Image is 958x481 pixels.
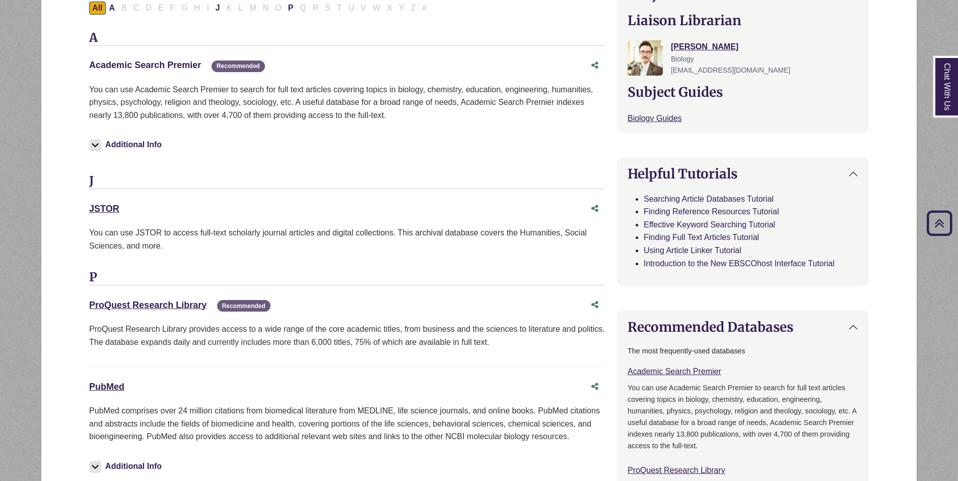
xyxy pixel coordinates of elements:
a: JSTOR [89,204,119,214]
img: Greg Rosauer [628,40,663,76]
p: ProQuest Research Library provides access to a wide range of the core academic titles, from busin... [89,323,605,348]
a: Effective Keyword Searching Tutorial [644,220,775,229]
button: Share this database [585,199,605,218]
span: Recommended [212,61,265,72]
p: PubMed comprises over 24 million citations from biomedical literature from MEDLINE, life science ... [89,404,605,443]
p: You can use Academic Search Premier to search for full text articles covering topics in biology, ... [628,382,858,452]
a: ProQuest Research Library [89,300,207,310]
a: [PERSON_NAME] [671,42,738,51]
button: Additional Info [89,459,165,473]
button: Recommended Databases [618,311,868,343]
a: Finding Full Text Articles Tutorial [644,233,759,242]
h3: P [89,270,605,285]
div: Alpha-list to filter by first letter of database name [89,3,431,12]
button: Share this database [585,295,605,315]
p: You can use Academic Search Premier to search for full text articles covering topics in biology, ... [89,83,605,122]
span: [EMAIL_ADDRESS][DOMAIN_NAME] [671,66,790,74]
a: ProQuest Research Library [628,466,725,474]
button: Share this database [585,56,605,75]
a: Finding Reference Resources Tutorial [644,207,779,216]
h3: J [89,174,605,189]
a: Academic Search Premier [89,60,201,70]
span: Recommended [217,300,270,312]
h2: Liaison Librarian [628,13,858,28]
button: Helpful Tutorials [618,158,868,190]
h2: Subject Guides [628,84,858,100]
a: Introduction to the New EBSCOhost Interface Tutorial [644,259,835,268]
button: All [89,2,105,15]
a: Biology Guides [628,114,682,123]
button: Additional Info [89,138,165,152]
a: Back to Top [923,216,955,230]
a: Using Article Linker Tutorial [644,246,741,255]
a: PubMed [89,382,124,392]
a: Academic Search Premier [628,367,721,376]
button: Share this database [585,377,605,396]
a: Searching Article Databases Tutorial [644,195,774,203]
button: Filter Results J [213,2,223,15]
span: Biology [671,55,694,63]
button: Filter Results A [106,2,118,15]
button: Filter Results P [285,2,297,15]
p: You can use JSTOR to access full-text scholarly journal articles and digital collections. This ar... [89,226,605,252]
h3: A [89,31,605,46]
p: The most frequently-used databases [628,345,858,357]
